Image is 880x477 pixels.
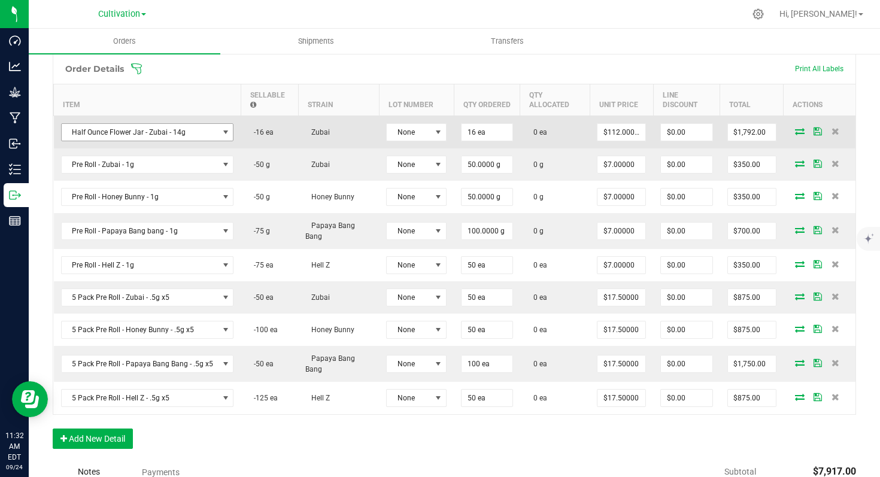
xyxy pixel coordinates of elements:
[661,289,712,306] input: 0
[728,156,776,173] input: 0
[5,430,23,463] p: 11:32 AM EDT
[462,223,512,239] input: 0
[454,84,520,116] th: Qty Ordered
[305,128,330,136] span: Zubai
[827,325,845,332] span: Delete Order Detail
[653,84,720,116] th: Line Discount
[661,124,712,141] input: 0
[728,356,776,372] input: 0
[9,35,21,47] inline-svg: Dashboard
[298,84,379,116] th: Strain
[784,84,855,116] th: Actions
[661,223,712,239] input: 0
[62,390,219,406] span: 5 Pack Pre Roll - Hell Z - .5g x5
[61,123,234,141] span: NO DATA FOUND
[282,36,350,47] span: Shipments
[387,223,431,239] span: None
[62,257,219,274] span: Pre Roll - Hell Z - 1g
[728,223,776,239] input: 0
[827,160,845,167] span: Delete Order Detail
[65,64,124,74] h1: Order Details
[827,293,845,300] span: Delete Order Detail
[597,390,645,406] input: 0
[61,222,234,240] span: NO DATA FOUND
[462,289,512,306] input: 0
[462,156,512,173] input: 0
[728,189,776,205] input: 0
[62,124,219,141] span: Half Ounce Flower Jar - Zubai - 14g
[305,160,330,169] span: Zubai
[462,321,512,338] input: 0
[61,321,234,339] span: NO DATA FOUND
[728,321,776,338] input: 0
[597,156,645,173] input: 0
[827,359,845,366] span: Delete Order Detail
[520,84,590,116] th: Qty Allocated
[720,84,784,116] th: Total
[728,124,776,141] input: 0
[248,261,274,269] span: -75 ea
[305,326,354,334] span: Honey Bunny
[827,260,845,268] span: Delete Order Detail
[61,288,234,306] span: NO DATA FOUND
[661,390,712,406] input: 0
[809,192,827,199] span: Save Order Detail
[527,326,547,334] span: 0 ea
[305,354,355,373] span: Papaya Bang Bang
[62,356,219,372] span: 5 Pack Pre Roll - Papaya Bang Bang - .5g x5
[462,257,512,274] input: 0
[827,393,845,400] span: Delete Order Detail
[724,467,756,476] span: Subtotal
[61,156,234,174] span: NO DATA FOUND
[248,227,270,235] span: -75 g
[61,355,234,373] span: NO DATA FOUND
[305,261,330,269] span: Hell Z
[462,124,512,141] input: 0
[248,193,270,201] span: -50 g
[827,127,845,135] span: Delete Order Detail
[527,128,547,136] span: 0 ea
[527,261,547,269] span: 0 ea
[527,293,547,302] span: 0 ea
[9,189,21,201] inline-svg: Outbound
[597,189,645,205] input: 0
[9,60,21,72] inline-svg: Analytics
[728,257,776,274] input: 0
[661,356,712,372] input: 0
[597,223,645,239] input: 0
[590,84,653,116] th: Unit Price
[62,289,219,306] span: 5 Pack Pre Roll - Zubai - .5g x5
[809,293,827,300] span: Save Order Detail
[462,390,512,406] input: 0
[527,360,547,368] span: 0 ea
[728,390,776,406] input: 0
[305,193,354,201] span: Honey Bunny
[387,289,431,306] span: None
[248,360,274,368] span: -50 ea
[9,163,21,175] inline-svg: Inventory
[809,325,827,332] span: Save Order Detail
[241,84,298,116] th: Sellable
[661,189,712,205] input: 0
[248,394,278,402] span: -125 ea
[61,256,234,274] span: NO DATA FOUND
[5,463,23,472] p: 09/24
[98,9,140,19] span: Cultivation
[9,138,21,150] inline-svg: Inbound
[728,289,776,306] input: 0
[462,356,512,372] input: 0
[597,356,645,372] input: 0
[809,359,827,366] span: Save Order Detail
[827,192,845,199] span: Delete Order Detail
[9,86,21,98] inline-svg: Grow
[809,393,827,400] span: Save Order Detail
[248,326,278,334] span: -100 ea
[61,188,234,206] span: NO DATA FOUND
[527,227,544,235] span: 0 g
[809,160,827,167] span: Save Order Detail
[387,124,431,141] span: None
[305,293,330,302] span: Zubai
[597,289,645,306] input: 0
[62,321,219,338] span: 5 Pack Pre Roll - Honey Bunny - .5g x5
[97,36,152,47] span: Orders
